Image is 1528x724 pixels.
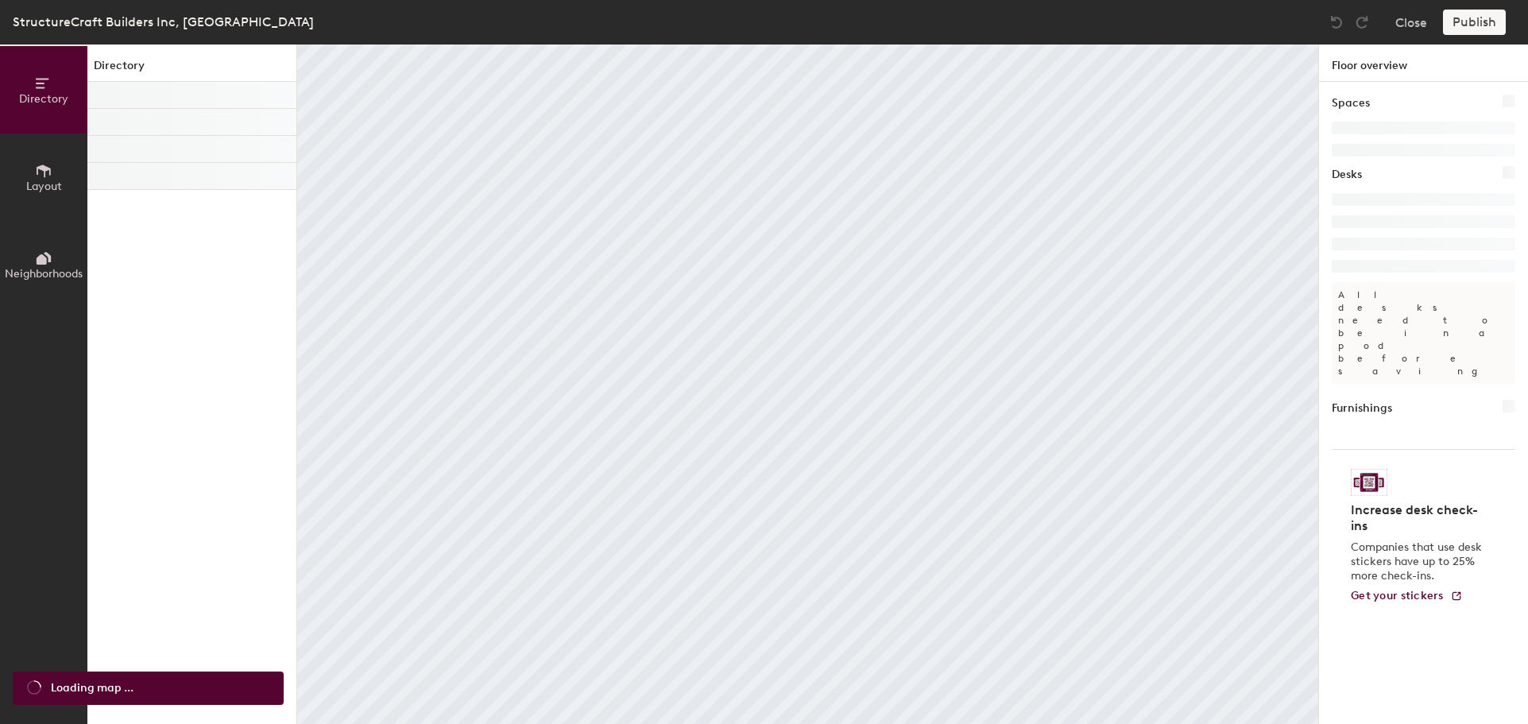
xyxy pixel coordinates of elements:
span: Directory [19,92,68,106]
h1: Directory [87,57,296,82]
span: Get your stickers [1351,589,1444,602]
canvas: Map [297,45,1318,724]
h1: Furnishings [1332,400,1392,417]
img: Undo [1329,14,1344,30]
img: Redo [1354,14,1370,30]
span: Loading map ... [51,679,133,697]
span: Neighborhoods [5,267,83,281]
img: Sticker logo [1351,469,1387,496]
a: Get your stickers [1351,590,1463,603]
h4: Increase desk check-ins [1351,502,1487,534]
button: Close [1395,10,1427,35]
span: Layout [26,180,62,193]
p: All desks need to be in a pod before saving [1332,282,1515,384]
h1: Desks [1332,166,1362,184]
div: StructureCraft Builders Inc, [GEOGRAPHIC_DATA] [13,12,314,32]
h1: Spaces [1332,95,1370,112]
p: Companies that use desk stickers have up to 25% more check-ins. [1351,540,1487,583]
h1: Floor overview [1319,45,1528,82]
